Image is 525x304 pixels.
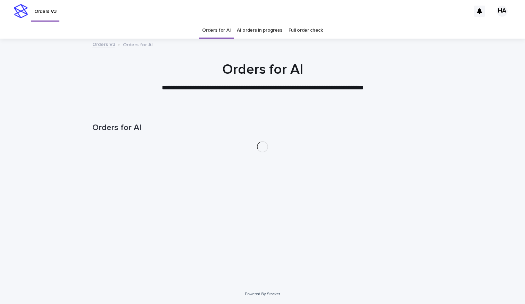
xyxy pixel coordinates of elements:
a: Full order check [289,22,323,39]
img: stacker-logo-s-only.png [14,4,28,18]
p: Orders for AI [123,40,153,48]
a: AI orders in progress [237,22,282,39]
h1: Orders for AI [92,61,433,78]
a: Orders V3 [92,40,115,48]
div: HA [497,6,508,17]
a: Powered By Stacker [245,292,280,296]
a: Orders for AI [202,22,231,39]
h1: Orders for AI [92,123,433,133]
